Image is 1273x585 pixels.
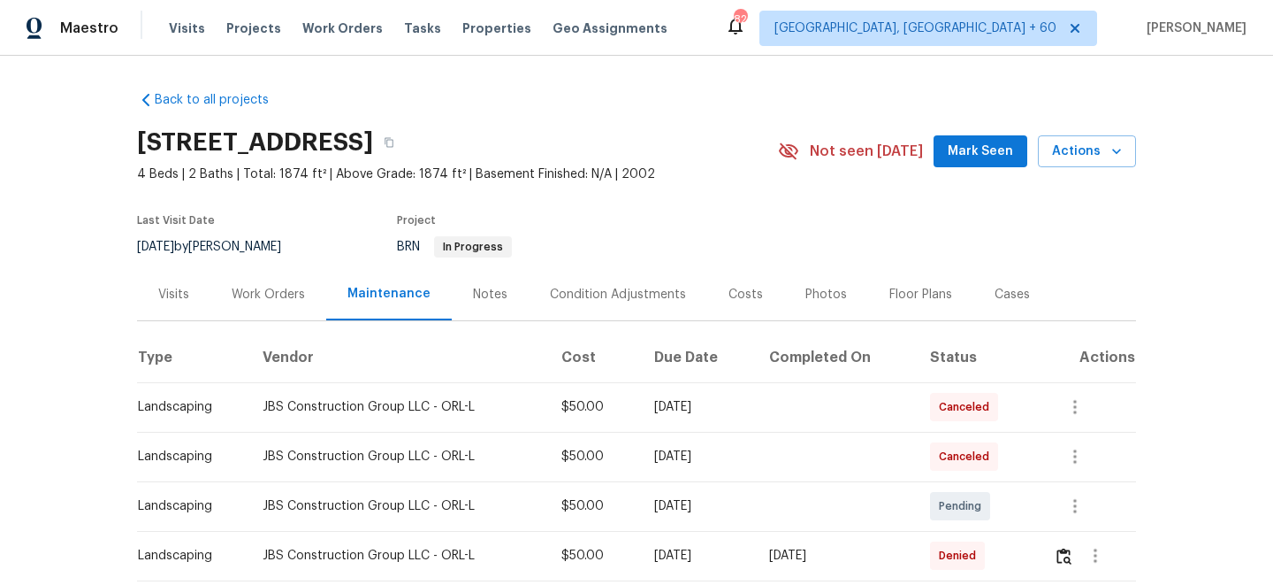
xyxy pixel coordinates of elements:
button: Actions [1038,135,1136,168]
span: Tasks [404,22,441,35]
span: Not seen [DATE] [810,142,923,160]
div: by [PERSON_NAME] [137,236,302,258]
span: Last Visit Date [137,215,215,226]
span: Mark Seen [948,141,1013,163]
div: [DATE] [769,547,903,565]
span: Work Orders [302,19,383,37]
div: Landscaping [138,398,234,416]
div: $50.00 [561,398,627,416]
div: [DATE] [654,497,740,515]
th: Cost [547,333,641,382]
th: Status [916,333,1039,382]
button: Review Icon [1054,535,1074,577]
div: 820 [734,11,746,28]
span: Denied [939,547,983,565]
div: [DATE] [654,448,740,466]
div: $50.00 [561,448,627,466]
th: Type [137,333,248,382]
span: Visits [169,19,205,37]
div: $50.00 [561,547,627,565]
span: [GEOGRAPHIC_DATA], [GEOGRAPHIC_DATA] + 60 [774,19,1056,37]
div: Cases [995,286,1030,304]
div: JBS Construction Group LLC - ORL-L [263,398,533,416]
div: JBS Construction Group LLC - ORL-L [263,448,533,466]
span: Properties [462,19,531,37]
h2: [STREET_ADDRESS] [137,134,373,151]
span: BRN [397,241,512,253]
a: Back to all projects [137,91,307,109]
div: Work Orders [232,286,305,304]
div: Visits [158,286,189,304]
span: Geo Assignments [553,19,667,37]
span: In Progress [436,242,510,252]
div: Landscaping [138,497,234,515]
span: [DATE] [137,241,174,253]
th: Due Date [640,333,754,382]
span: Projects [226,19,281,37]
div: Landscaping [138,547,234,565]
button: Mark Seen [934,135,1027,168]
div: $50.00 [561,497,627,515]
th: Vendor [248,333,547,382]
span: Maestro [60,19,118,37]
span: Actions [1052,141,1122,163]
div: JBS Construction Group LLC - ORL-L [263,547,533,565]
div: JBS Construction Group LLC - ORL-L [263,497,533,515]
img: Review Icon [1056,548,1071,565]
div: Photos [805,286,847,304]
span: Pending [939,497,988,515]
div: Maintenance [347,285,431,303]
span: Project [397,215,436,226]
span: Canceled [939,448,996,466]
span: Canceled [939,398,996,416]
div: [DATE] [654,398,740,416]
div: Costs [728,286,763,304]
div: Notes [473,286,507,304]
span: 4 Beds | 2 Baths | Total: 1874 ft² | Above Grade: 1874 ft² | Basement Finished: N/A | 2002 [137,165,778,183]
th: Actions [1040,333,1136,382]
div: Landscaping [138,448,234,466]
div: Condition Adjustments [550,286,686,304]
span: [PERSON_NAME] [1140,19,1246,37]
div: [DATE] [654,547,740,565]
div: Floor Plans [889,286,952,304]
th: Completed On [755,333,917,382]
button: Copy Address [373,127,405,158]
